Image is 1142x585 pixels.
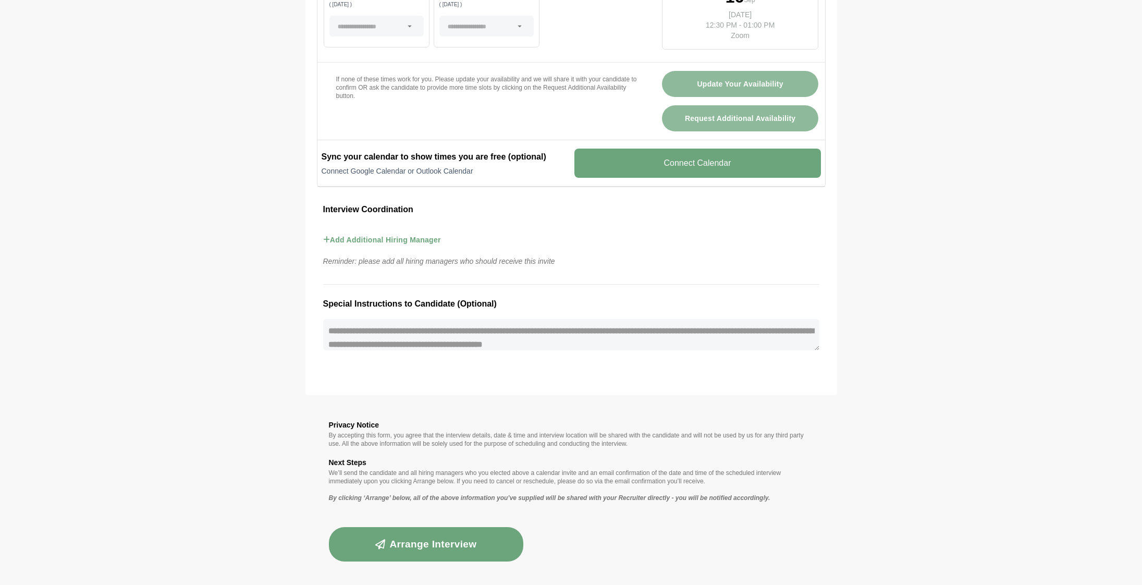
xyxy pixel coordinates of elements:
[662,105,819,131] button: Request Additional Availability
[662,71,819,97] button: Update Your Availability
[329,431,814,448] p: By accepting this form, you agree that the interview details, date & time and interview location ...
[329,469,814,485] p: We’ll send the candidate and all hiring managers who you elected above a calendar invite and an e...
[317,255,826,267] p: Reminder: please add all hiring managers who should receive this invite
[329,527,524,562] button: Arrange Interview
[697,9,783,20] p: [DATE]
[439,2,534,7] p: ( [DATE] )
[336,75,637,100] p: If none of these times work for you. Please update your availability and we will share it with yo...
[697,30,783,41] p: Zoom
[574,149,821,178] v-button: Connect Calendar
[697,20,783,30] p: 12:30 PM - 01:00 PM
[329,456,814,469] h3: Next Steps
[323,225,441,255] button: Add Additional Hiring Manager
[322,166,568,176] p: Connect Google Calendar or Outlook Calendar
[329,2,424,7] p: ( [DATE] )
[323,297,819,311] h3: Special Instructions to Candidate (Optional)
[323,203,819,216] h3: Interview Coordination
[329,494,814,502] p: By clicking ‘Arrange’ below, all of the above information you’ve supplied will be shared with you...
[322,151,568,163] h2: Sync your calendar to show times you are free (optional)
[329,419,814,431] h3: Privacy Notice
